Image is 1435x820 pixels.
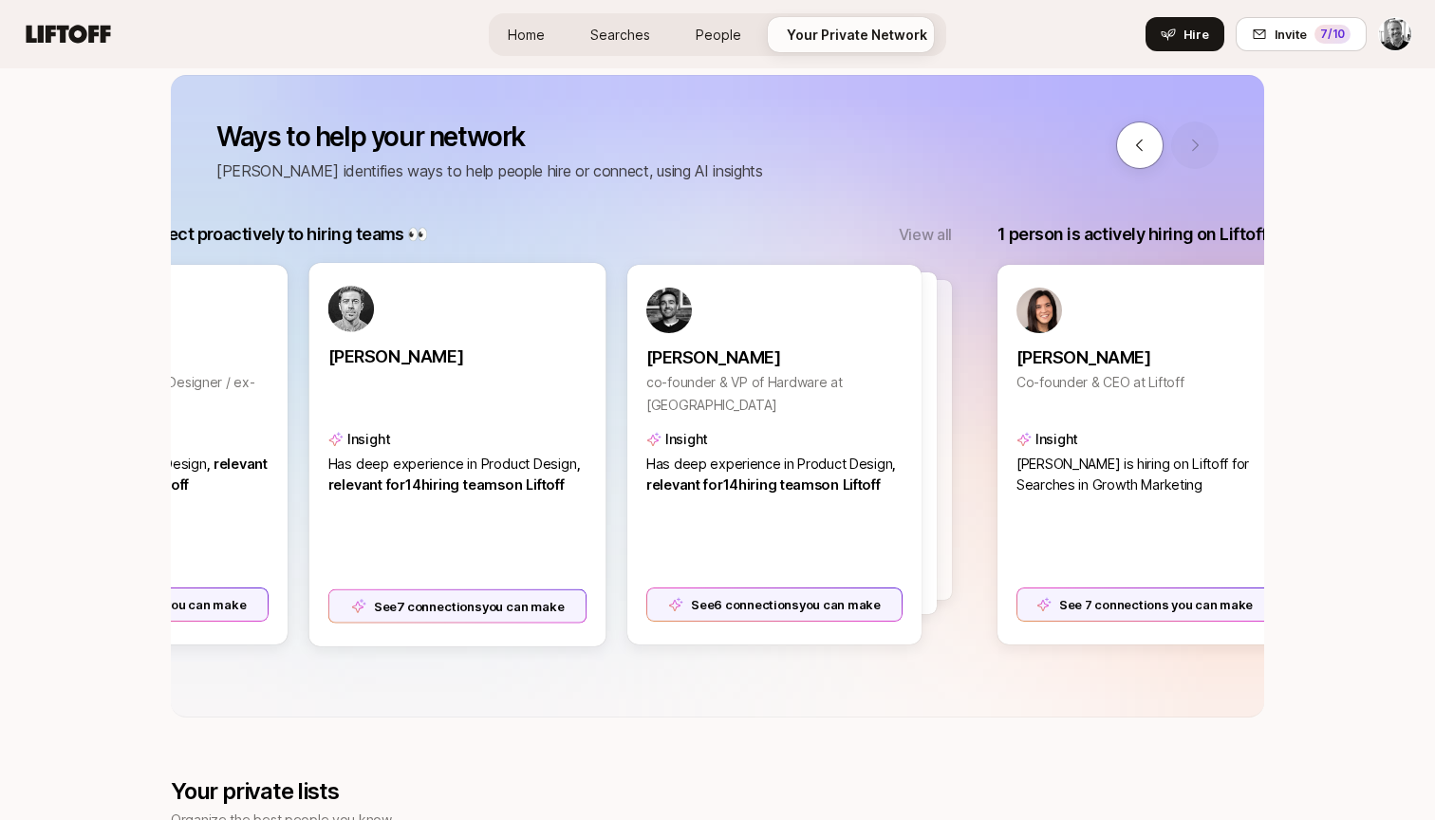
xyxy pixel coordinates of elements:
[347,428,390,451] p: Insight
[1146,17,1224,51] button: Hire
[646,333,903,371] a: [PERSON_NAME]
[1035,428,1078,451] p: Insight
[1016,371,1273,394] p: Co-founder & CEO at Liftoff
[696,27,741,43] span: People
[787,27,927,43] span: Your Private Network
[665,428,708,451] p: Insight
[1275,25,1307,44] span: Invite
[646,456,896,494] span: , relevant for 14 hiring team s on Liftoff
[216,121,763,152] p: Ways to help your network
[493,17,560,52] a: Home
[997,221,1291,248] p: 1 person is actively hiring on Liftoff 🏆
[680,17,756,52] a: People
[328,286,374,331] img: c9d5b7ad_f19c_4364_8f66_ef1aa96cc362.jpg
[1016,288,1062,333] img: 71d7b91d_d7cb_43b4_a7ea_a9b2f2cc6e03.jpg
[646,455,903,496] p: Has deep experience in Product Design
[1314,25,1351,44] div: 7 /10
[171,778,392,805] p: Your private lists
[328,455,587,496] p: Has deep experience in Product Design
[1183,25,1209,44] span: Hire
[646,371,903,417] p: co-founder & VP of Hardware at [GEOGRAPHIC_DATA]
[1378,17,1412,51] button: Scott Mackie
[646,288,692,333] img: 8a44a94c_aab2_43c5_81a7_41580b1a3e4b.jpg
[1016,333,1273,371] a: [PERSON_NAME]
[590,27,650,43] span: Searches
[328,344,587,370] p: [PERSON_NAME]
[328,332,587,370] a: [PERSON_NAME]
[575,17,665,52] a: Searches
[328,456,581,494] span: , relevant for 14 hiring team s on Liftoff
[772,17,942,52] a: Your Private Network
[1016,455,1273,496] p: [PERSON_NAME] is hiring on Liftoff for Searches in Growth Marketing
[508,27,545,43] span: Home
[12,456,268,494] span: , relevant for 18 hiring team s on Liftoff
[646,345,903,371] p: [PERSON_NAME]
[899,222,952,247] button: View all
[1016,345,1273,371] p: [PERSON_NAME]
[1236,17,1367,51] button: Invite7/10
[216,158,763,183] p: [PERSON_NAME] identifies ways to help people hire or connect, using AI insights
[1379,18,1411,50] img: Scott Mackie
